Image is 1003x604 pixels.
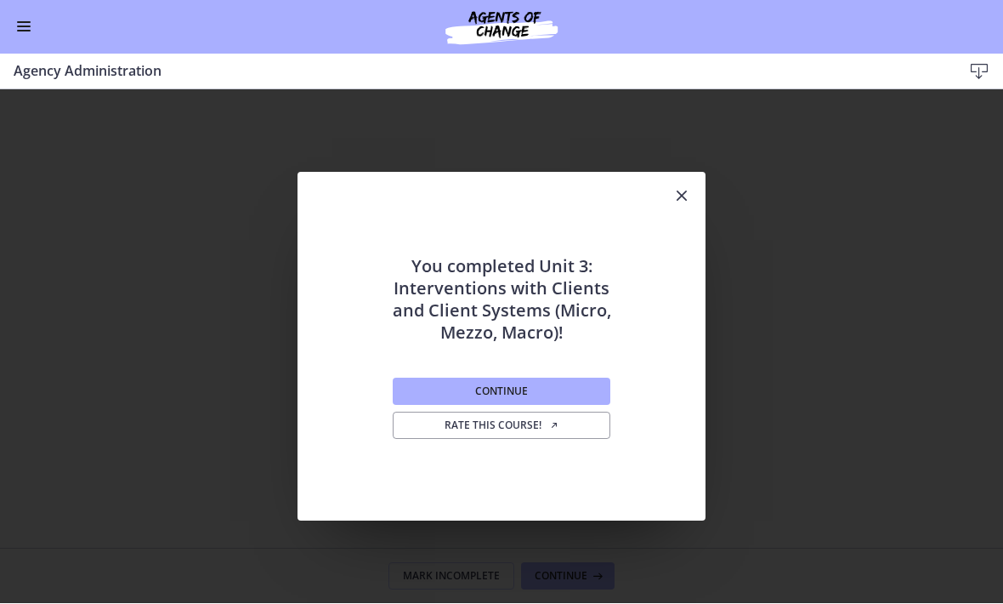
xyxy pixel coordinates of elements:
h3: Agency Administration [14,61,935,82]
img: Agents of Change Social Work Test Prep [399,7,603,48]
span: Continue [475,385,528,399]
a: Rate this course! Opens in a new window [393,413,610,440]
button: Enable menu [14,17,34,37]
button: Continue [393,379,610,406]
i: Opens in a new window [549,421,559,431]
span: Rate this course! [445,419,559,433]
h2: You completed Unit 3: Interventions with Clients and Client Systems (Micro, Mezzo, Macro)! [389,222,614,345]
button: Close [658,173,705,222]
